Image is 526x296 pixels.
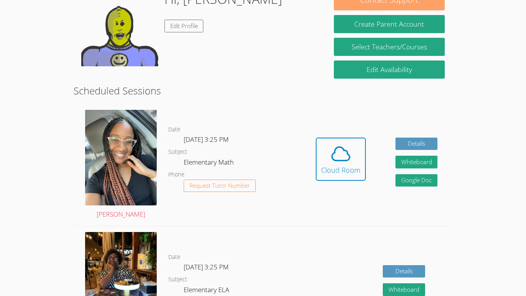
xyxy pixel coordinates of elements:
[85,110,157,205] img: avatar.jpg
[316,138,366,181] button: Cloud Room
[164,20,204,32] a: Edit Profile
[395,174,438,187] a: Google Doc
[395,138,438,150] a: Details
[74,83,452,98] h2: Scheduled Sessions
[168,147,187,157] dt: Subject
[189,183,250,188] span: Request Tutor Number
[85,110,157,220] a: [PERSON_NAME]
[184,135,229,144] span: [DATE] 3:25 PM
[395,156,438,168] button: Whiteboard
[334,38,445,56] a: Select Teachers/Courses
[184,157,235,170] dd: Elementary Math
[168,252,180,262] dt: Date
[184,180,256,192] button: Request Tutor Number
[383,283,425,296] button: Whiteboard
[168,125,180,135] dt: Date
[334,61,445,79] a: Edit Availability
[321,165,360,175] div: Cloud Room
[168,170,184,180] dt: Phone
[184,262,229,271] span: [DATE] 3:25 PM
[168,275,187,284] dt: Subject
[383,265,425,278] a: Details
[334,15,445,33] button: Create Parent Account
